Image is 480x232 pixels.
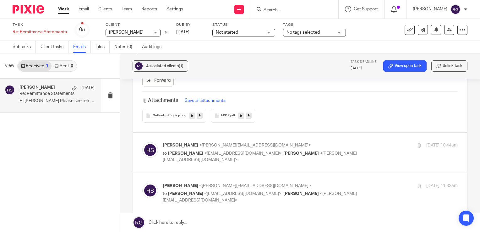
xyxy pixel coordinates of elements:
span: , [282,191,283,196]
button: MS12.pdf [211,109,255,123]
a: Clients [98,6,112,12]
span: [PERSON_NAME] [168,191,203,196]
label: Due by [176,22,205,27]
span: Not started [216,30,238,35]
p: Re: Remittance Statements [19,91,79,97]
span: <[PERSON_NAME][EMAIL_ADDRESS][DOMAIN_NAME]> [199,184,311,188]
span: [PERSON_NAME] [168,151,203,156]
a: Audit logs [142,41,166,53]
span: No tags selected [286,30,320,35]
div: 1 [46,64,48,68]
span: [PERSON_NAME] [163,143,198,147]
a: View open task [383,60,427,72]
button: Associated clients(1) [133,60,188,72]
span: <[EMAIL_ADDRESS][DOMAIN_NAME]> [204,191,281,196]
p: [DATE] 10:44am [426,142,458,149]
h4: [PERSON_NAME] [19,85,55,90]
span: [PERSON_NAME] [283,191,319,196]
h3: Attachments [142,97,178,104]
img: svg%3E [142,183,158,198]
p: [PERSON_NAME] [413,6,447,12]
a: Received1 [18,61,52,71]
a: Work [58,6,69,12]
img: Pixie [13,5,44,14]
a: Notes (0) [114,41,137,53]
a: Sent0 [52,61,76,71]
p: [DATE] [81,85,95,91]
a: Subtasks [13,41,36,53]
span: <[PERSON_NAME][EMAIL_ADDRESS][DOMAIN_NAME]> [163,191,357,202]
button: Unlink task [431,60,467,72]
p: Hi [PERSON_NAME] Please see remittance from this... [19,98,95,104]
span: <[EMAIL_ADDRESS][DOMAIN_NAME]> [204,151,281,156]
button: Outlook-x25dpicp.png [142,109,206,123]
span: View [5,63,14,69]
img: svg%3E [450,4,461,14]
img: svg%3E [142,142,158,158]
span: Get Support [354,7,378,11]
span: [PERSON_NAME] [109,30,144,35]
span: [PERSON_NAME] [163,184,198,188]
a: Email [79,6,89,12]
span: (1) [179,64,183,68]
a: Client tasks [41,41,68,53]
a: Reports [141,6,157,12]
a: Emails [73,41,91,53]
span: <[PERSON_NAME][EMAIL_ADDRESS][DOMAIN_NAME]> [199,143,311,147]
span: Associated clients [146,64,183,68]
label: Status [212,22,275,27]
div: 0 [71,64,73,68]
label: Tags [283,22,346,27]
label: Client [106,22,168,27]
a: Team [122,6,132,12]
span: , [282,151,283,156]
button: Save all attachments [183,97,227,104]
span: Outlook-x25dpicp [153,114,180,118]
p: [DATE] [351,66,377,71]
p: [DATE] 11:33am [426,183,458,189]
span: [PERSON_NAME] [283,151,319,156]
span: to [163,151,167,156]
span: .pdf [230,114,235,118]
span: .png [180,114,186,118]
input: Search [263,8,319,13]
label: Task [13,22,67,27]
span: Task deadline [351,60,377,64]
span: [DATE] [176,30,189,34]
span: to [163,191,167,196]
div: 0 [79,26,85,33]
a: Files [95,41,110,53]
img: svg%3E [134,61,144,71]
span: MS12 [221,114,230,118]
a: Forward [142,75,174,86]
small: /1 [82,28,85,32]
div: Re: Remittance Statements [13,29,67,35]
img: svg%3E [5,85,15,95]
a: Settings [166,6,183,12]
